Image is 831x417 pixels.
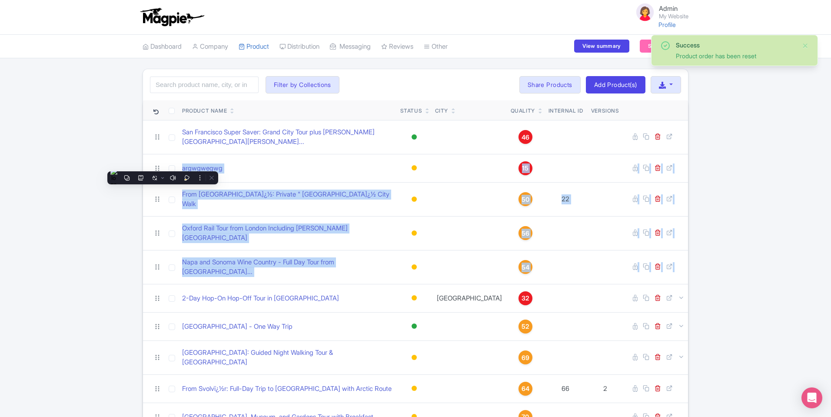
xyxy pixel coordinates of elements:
a: Add Product(s) [586,76,645,93]
th: Internal ID [544,100,588,120]
a: [GEOGRAPHIC_DATA] - One Way Trip [182,322,293,332]
span: 54 [522,263,529,272]
a: 32 [511,291,540,305]
th: Versions [588,100,623,120]
span: 52 [522,322,529,331]
div: Building [410,351,419,364]
div: Building [410,193,419,206]
a: Messaging [330,35,371,59]
span: 2 [603,384,607,393]
a: Reviews [381,35,413,59]
a: 54 [511,260,540,274]
td: 66 [544,374,588,403]
a: Product [239,35,269,59]
a: 46 [511,130,540,144]
a: Napa and Sonoma Wine Country - Full Day Tour from [GEOGRAPHIC_DATA]... [182,257,393,277]
span: 50 [522,195,529,204]
span: Admin [659,4,678,13]
span: 46 [522,133,529,142]
div: Active [410,320,419,333]
a: Share Products [519,76,581,93]
div: Success [676,40,795,50]
a: Distribution [279,35,319,59]
div: Building [410,227,419,240]
td: [GEOGRAPHIC_DATA] [432,284,507,312]
div: Open Intercom Messenger [801,387,822,408]
a: San Francisco Super Saver: Grand City Tour plus [PERSON_NAME][GEOGRAPHIC_DATA][PERSON_NAME]... [182,127,393,147]
a: View summary [574,40,629,53]
a: 64 [511,382,540,396]
a: From [GEOGRAPHIC_DATA]¿½: Private " [GEOGRAPHIC_DATA]¿½ City Walk [182,190,393,209]
a: Profile [658,21,676,28]
div: Building [410,382,419,395]
a: Dashboard [143,35,182,59]
a: 52 [511,320,540,334]
div: Building [410,292,419,304]
a: Admin My Website [629,2,688,23]
small: My Website [659,13,688,19]
a: Subscription [640,40,688,53]
span: 15 [522,163,529,173]
a: 15 [511,161,540,175]
span: 32 [522,294,529,303]
span: 64 [522,384,529,394]
div: Active [410,131,419,143]
a: Oxford Rail Tour from London Including [PERSON_NAME][GEOGRAPHIC_DATA] [182,224,393,243]
span: 56 [522,229,529,238]
img: avatar_key_member-9c1dde93af8b07d7383eb8b5fb890c87.png [635,2,655,23]
button: Filter by Collections [266,76,339,93]
div: Product Name [182,107,227,115]
a: [GEOGRAPHIC_DATA]: Guided Night Walking Tour & [GEOGRAPHIC_DATA] [182,348,393,367]
button: Close [802,40,809,51]
a: argwgwegwg [182,163,223,173]
a: 50 [511,192,540,206]
img: logo-ab69f6fb50320c5b225c76a69d11143b.png [138,7,206,27]
a: 56 [511,226,540,240]
div: Status [400,107,422,115]
div: Building [410,261,419,274]
a: 69 [511,350,540,364]
td: 22 [544,182,588,216]
div: City [435,107,448,115]
div: Quality [511,107,535,115]
span: 69 [522,353,529,363]
a: From Svolvï¿½r: Full-Day Trip to [GEOGRAPHIC_DATA] with Arctic Route [182,384,392,394]
div: Building [410,162,419,174]
a: 2-Day Hop-On Hop-Off Tour in [GEOGRAPHIC_DATA] [182,294,339,304]
input: Search product name, city, or interal id [150,77,259,93]
div: Product order has been reset [676,51,795,60]
a: Company [192,35,228,59]
a: Other [424,35,448,59]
